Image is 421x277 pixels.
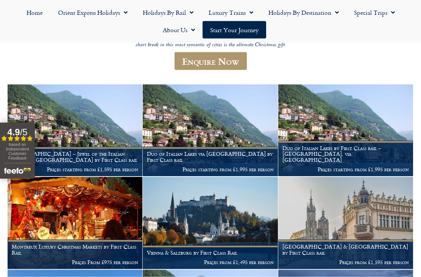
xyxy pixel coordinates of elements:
p: Prices starting from £1,995 per person [147,166,273,172]
a: Start your Journey [203,21,266,39]
h1: Montreux Luxury Christmas Markets by First Class Rail [12,244,138,256]
h1: Vienna & Salzburg by First Class Rail [147,250,273,256]
p: Prices starting from £1,595 per person [12,166,138,172]
h1: [GEOGRAPHIC_DATA] & [GEOGRAPHIC_DATA] by First Class rail [282,244,409,256]
a: Orient Express Holidays [50,4,135,21]
a: Holidays by Destination [261,4,346,21]
a: [GEOGRAPHIC_DATA] & [GEOGRAPHIC_DATA] by First Class rail Prices from £1,595 per person [278,177,413,269]
h1: Duo of Italian Lakes by First Class rail – [GEOGRAPHIC_DATA], via [GEOGRAPHIC_DATA] [282,145,409,163]
a: Special Trips [346,4,402,21]
p: Prices From £975 per person [12,259,138,265]
h1: [GEOGRAPHIC_DATA] – Jewel of the Italian Lakes via [GEOGRAPHIC_DATA] by First Class rail [12,151,138,163]
a: Vienna & Salzburg by First Class Rail Prices from £1,495 per person [143,177,278,269]
h1: Duo of Italian Lakes via [GEOGRAPHIC_DATA] by First Class rail [147,151,273,163]
a: Luxury Trains [201,4,261,21]
a: Holidays by Rail [135,4,201,21]
p: Prices starting from £1,995 per person [282,166,409,172]
a: Enquire Now [175,52,247,70]
a: Home [19,4,50,21]
p: Prices from £1,495 per person [147,259,273,265]
p: Prices from £1,595 per person [282,259,409,265]
nav: Menu [4,4,417,39]
a: [GEOGRAPHIC_DATA] – Jewel of the Italian Lakes via [GEOGRAPHIC_DATA] by First Class rail Prices s... [8,85,143,177]
a: Duo of Italian Lakes by First Class rail – [GEOGRAPHIC_DATA], via [GEOGRAPHIC_DATA] Prices starti... [278,85,413,177]
a: Duo of Italian Lakes via [GEOGRAPHIC_DATA] by First Class rail Prices starting from £1,995 per pe... [143,85,278,177]
a: Montreux Luxury Christmas Markets by First Class Rail Prices From £975 per person [8,177,143,269]
p: Celebrate Christmas in true style in the magical city of [GEOGRAPHIC_DATA]. Treat yourself to the... [29,35,392,49]
a: About Us [155,21,203,39]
